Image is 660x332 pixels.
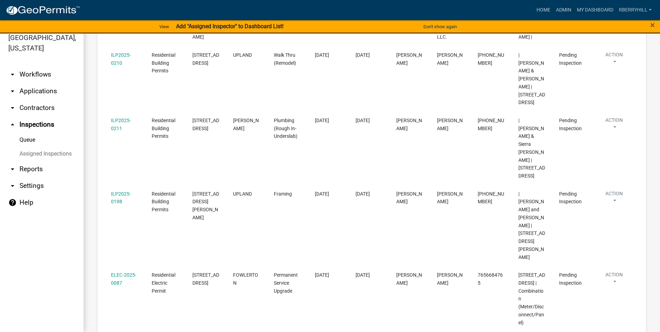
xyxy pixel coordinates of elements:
span: Pending Inspection [559,118,582,131]
span: 7656684765 [478,272,503,286]
i: arrow_drop_down [8,87,17,95]
a: ILP2025-0198 [111,191,131,205]
span: 765-661-6389 [478,52,504,66]
span: 4819 S FLORENCE DR [192,10,219,40]
button: Action [600,190,628,207]
span: MARION [233,118,259,131]
button: Close [650,21,655,29]
span: 08/14/2025 [315,118,329,123]
span: Randy Berryhill [396,191,422,205]
span: Pending Inspection [559,272,582,286]
a: Home [534,3,553,17]
a: ILP2025-0211 [111,118,131,131]
span: Randy Berryhill [437,272,463,286]
span: Gary Williams Remodeling LLC. [437,10,463,40]
button: Action [600,117,628,134]
span: 4819 S FLORENCE DR | [518,10,545,40]
a: rberryhill [616,3,654,17]
span: 321 N CLEVELAND ST | Combination (Meter/Disconnect/Panel) [518,272,545,325]
strong: Add "Assigned Inspector" to Dashboard List! [176,23,284,30]
span: Permanent Service Upgrade [274,272,298,294]
span: 2325 N HUNTINGTON RD [192,118,219,131]
span: Residential Electric Permit [152,272,175,294]
span: UPLAND [233,191,252,197]
span: Walk Thru (Remodel) [274,52,296,66]
span: Pending Inspection [559,52,582,66]
button: Action [600,271,628,288]
div: [DATE] [356,117,383,125]
span: 08/14/2025 [315,52,329,58]
i: arrow_drop_down [8,104,17,112]
i: arrow_drop_up [8,120,17,129]
a: View [157,21,172,32]
span: Randy Berryhill [396,118,422,131]
span: | Stephenson, Dylan & Sierra Selleck | 2325 N HUNTINGTON RD [518,118,545,179]
span: Randy Berryhill [396,272,422,286]
i: help [8,198,17,207]
span: | Callison, Melvin L & Cynthia R | 644 S 8TH ST [518,52,545,105]
div: [DATE] [356,271,383,279]
span: Framing [274,191,292,197]
a: Admin [553,3,574,17]
span: Residential Building Permits [152,118,175,139]
a: My Dashboard [574,3,616,17]
span: 142 E BRAGG AVE [192,191,219,220]
button: Action [600,51,628,69]
span: Residential Building Permits [152,191,175,213]
a: ILP2025-0210 [111,52,131,66]
span: Randy Berryhill [396,52,422,66]
i: arrow_drop_down [8,165,17,173]
i: arrow_drop_down [8,70,17,79]
span: Pending Inspection [559,191,582,205]
span: Residential Building Permits [152,52,175,74]
div: [DATE] [356,51,383,59]
span: UPLAND [233,52,252,58]
span: 765-603-6672 [478,118,504,131]
span: 765-610-6158 [478,191,504,205]
i: arrow_drop_down [8,182,17,190]
span: Jody Salvatore [437,118,463,131]
span: Matthew Herrmann [437,191,463,205]
span: Plumbing (Rough In-Underslab) [274,118,297,139]
span: 08/14/2025 [315,272,329,278]
span: FOWLERTON [233,272,258,286]
span: 08/14/2025 [315,191,329,197]
button: Don't show again [421,21,460,32]
span: Melvin Callison [437,52,463,66]
span: 321 N CLEVELAND ST [192,272,219,286]
div: [DATE] [356,190,383,198]
span: 644 S 8TH ST [192,52,219,66]
span: × [650,20,655,30]
span: | Herrmann, Matthew and Sheena Herrmann | 142 E BRAGG AVE [518,191,545,260]
a: ELEC-2025-0087 [111,272,136,286]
